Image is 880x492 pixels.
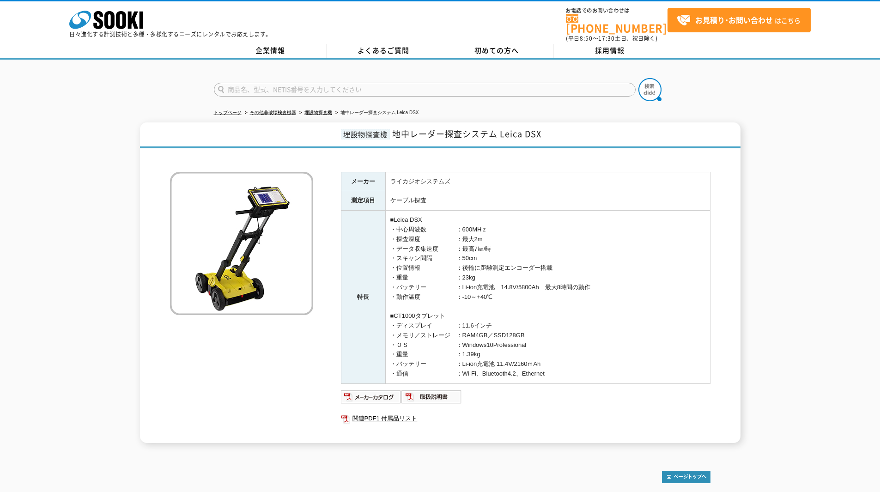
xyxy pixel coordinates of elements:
img: 地中レーダー探査システム Leica DSX [170,172,313,315]
a: 関連PDF1 付属品リスト [341,413,710,425]
a: [PHONE_NUMBER] [566,14,668,33]
td: ライカジオシステムズ [385,172,710,191]
a: よくあるご質問 [327,44,440,58]
span: 8:50 [580,34,593,43]
th: メーカー [341,172,385,191]
td: ケーブル探査 [385,191,710,211]
span: 埋設物探査機 [341,129,390,140]
img: トップページへ [662,471,710,483]
a: 埋設物探査機 [304,110,332,115]
a: 取扱説明書 [401,395,462,402]
th: 特長 [341,211,385,384]
a: トップページ [214,110,242,115]
li: 地中レーダー探査システム Leica DSX [334,108,419,118]
span: お電話でのお問い合わせは [566,8,668,13]
td: ■Leica DSX ・中心周波数 ：600MHｚ ・探査深度 ：最大2m ・データ収集速度 ：最高7㎞/時 ・スキャン間隔 ：50cm ・位置情報 ：後輪に距離測定エンコーダー搭載 ・重量 ：... [385,211,710,384]
a: 企業情報 [214,44,327,58]
span: 初めての方へ [474,45,519,55]
a: 初めての方へ [440,44,553,58]
img: 取扱説明書 [401,389,462,404]
a: 採用情報 [553,44,667,58]
span: はこちら [677,13,801,27]
span: 地中レーダー探査システム Leica DSX [392,128,541,140]
span: 17:30 [598,34,615,43]
span: (平日 ～ 土日、祝日除く) [566,34,657,43]
strong: お見積り･お問い合わせ [695,14,773,25]
p: 日々進化する計測技術と多種・多様化するニーズにレンタルでお応えします。 [69,31,272,37]
input: 商品名、型式、NETIS番号を入力してください [214,83,636,97]
th: 測定項目 [341,191,385,211]
img: メーカーカタログ [341,389,401,404]
a: メーカーカタログ [341,395,401,402]
a: その他非破壊検査機器 [250,110,296,115]
img: btn_search.png [638,78,662,101]
a: お見積り･お問い合わせはこちら [668,8,811,32]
